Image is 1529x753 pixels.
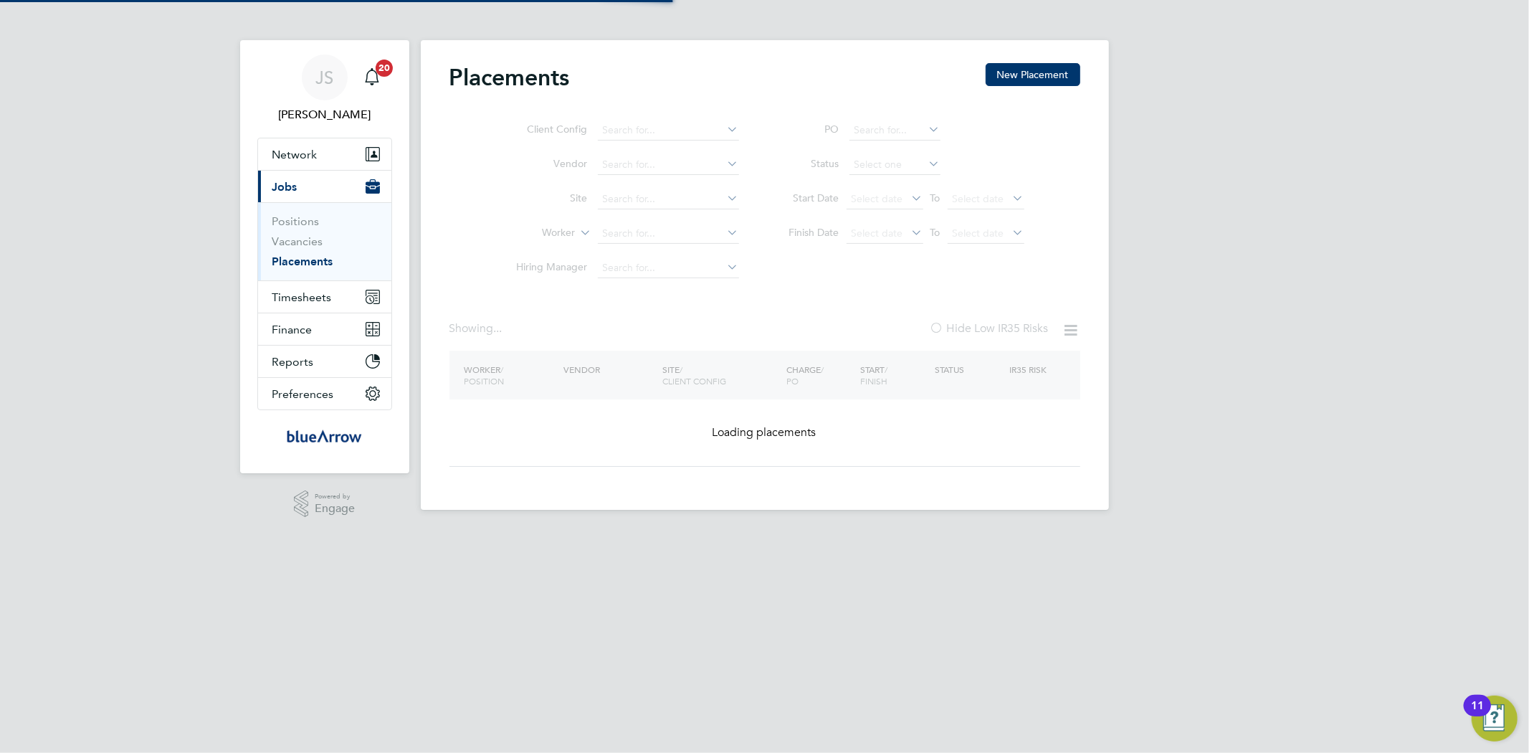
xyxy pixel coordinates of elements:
[272,290,332,304] span: Timesheets
[272,387,334,401] span: Preferences
[272,148,318,161] span: Network
[272,180,297,194] span: Jobs
[272,235,323,248] a: Vacancies
[494,321,502,336] span: ...
[258,202,391,280] div: Jobs
[315,68,333,87] span: JS
[258,313,391,345] button: Finance
[358,55,386,100] a: 20
[272,214,320,228] a: Positions
[376,60,393,77] span: 20
[257,55,392,123] a: JS[PERSON_NAME]
[1472,696,1518,742] button: Open Resource Center, 11 new notifications
[1471,706,1484,724] div: 11
[258,346,391,377] button: Reports
[258,378,391,409] button: Preferences
[272,323,313,336] span: Finance
[240,40,409,473] nav: Main navigation
[272,355,314,369] span: Reports
[449,63,570,92] h2: Placements
[930,321,1049,336] label: Hide Low IR35 Risks
[287,425,361,447] img: bluearrow-logo-retina.png
[258,281,391,313] button: Timesheets
[449,321,505,336] div: Showing
[315,503,355,515] span: Engage
[258,138,391,170] button: Network
[257,425,392,447] a: Go to home page
[986,63,1080,86] button: New Placement
[272,255,333,268] a: Placements
[258,171,391,202] button: Jobs
[315,491,355,503] span: Powered by
[257,106,392,123] span: Jay Scull
[294,491,355,518] a: Powered byEngage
